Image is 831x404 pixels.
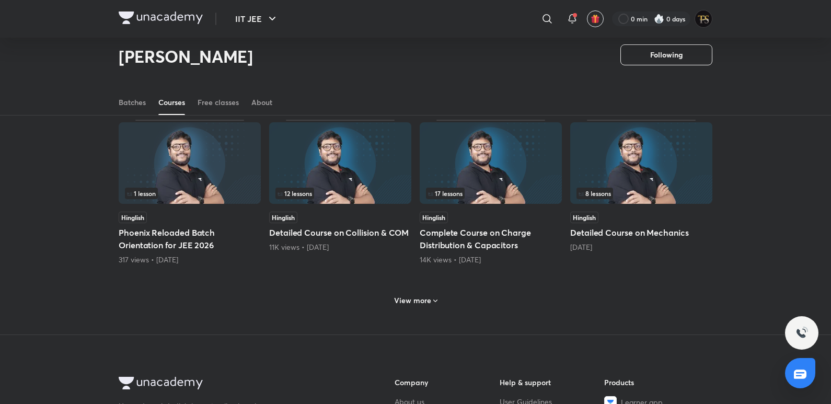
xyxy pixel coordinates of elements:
[119,212,147,223] span: Hinglish
[269,120,411,265] div: Detailed Course on Collision & COM
[420,120,562,265] div: Complete Course on Charge Distribution & Capacitors
[119,120,261,265] div: Phoenix Reloaded Batch Orientation for JEE 2026
[500,377,605,388] h6: Help & support
[251,90,272,115] a: About
[395,377,500,388] h6: Company
[654,14,664,24] img: streak
[119,90,146,115] a: Batches
[591,14,600,24] img: avatar
[420,122,562,204] img: Thumbnail
[229,8,285,29] button: IIT JEE
[275,188,405,199] div: infosection
[198,97,239,108] div: Free classes
[570,122,712,204] img: Thumbnail
[420,226,562,251] h5: Complete Course on Charge Distribution & Capacitors
[119,377,203,389] img: Company Logo
[119,97,146,108] div: Batches
[570,226,712,239] h5: Detailed Course on Mechanics
[576,188,706,199] div: left
[695,10,712,28] img: Tanishq Sahu
[579,190,611,197] span: 8 lessons
[426,188,556,199] div: infosection
[269,242,411,252] div: 11K views • 1 month ago
[604,377,709,388] h6: Products
[127,190,156,197] span: 1 lesson
[420,212,448,223] span: Hinglish
[269,212,297,223] span: Hinglish
[428,190,463,197] span: 17 lessons
[119,377,361,392] a: Company Logo
[795,327,808,339] img: ttu
[275,188,405,199] div: left
[119,122,261,204] img: Thumbnail
[269,226,411,239] h5: Detailed Course on Collision & COM
[587,10,604,27] button: avatar
[125,188,255,199] div: infocontainer
[119,226,261,251] h5: Phoenix Reloaded Batch Orientation for JEE 2026
[158,97,185,108] div: Courses
[278,190,312,197] span: 12 lessons
[576,188,706,199] div: infocontainer
[420,255,562,265] div: 14K views • 2 months ago
[570,120,712,265] div: Detailed Course on Mechanics
[119,255,261,265] div: 317 views • 1 month ago
[119,46,253,67] h2: [PERSON_NAME]
[426,188,556,199] div: left
[269,122,411,204] img: Thumbnail
[275,188,405,199] div: infocontainer
[125,188,255,199] div: infosection
[394,295,431,306] h6: View more
[570,242,712,252] div: 2 months ago
[125,188,255,199] div: left
[570,212,598,223] span: Hinglish
[158,90,185,115] a: Courses
[251,97,272,108] div: About
[198,90,239,115] a: Free classes
[119,11,203,24] img: Company Logo
[426,188,556,199] div: infocontainer
[620,44,712,65] button: Following
[650,50,683,60] span: Following
[576,188,706,199] div: infosection
[119,11,203,27] a: Company Logo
